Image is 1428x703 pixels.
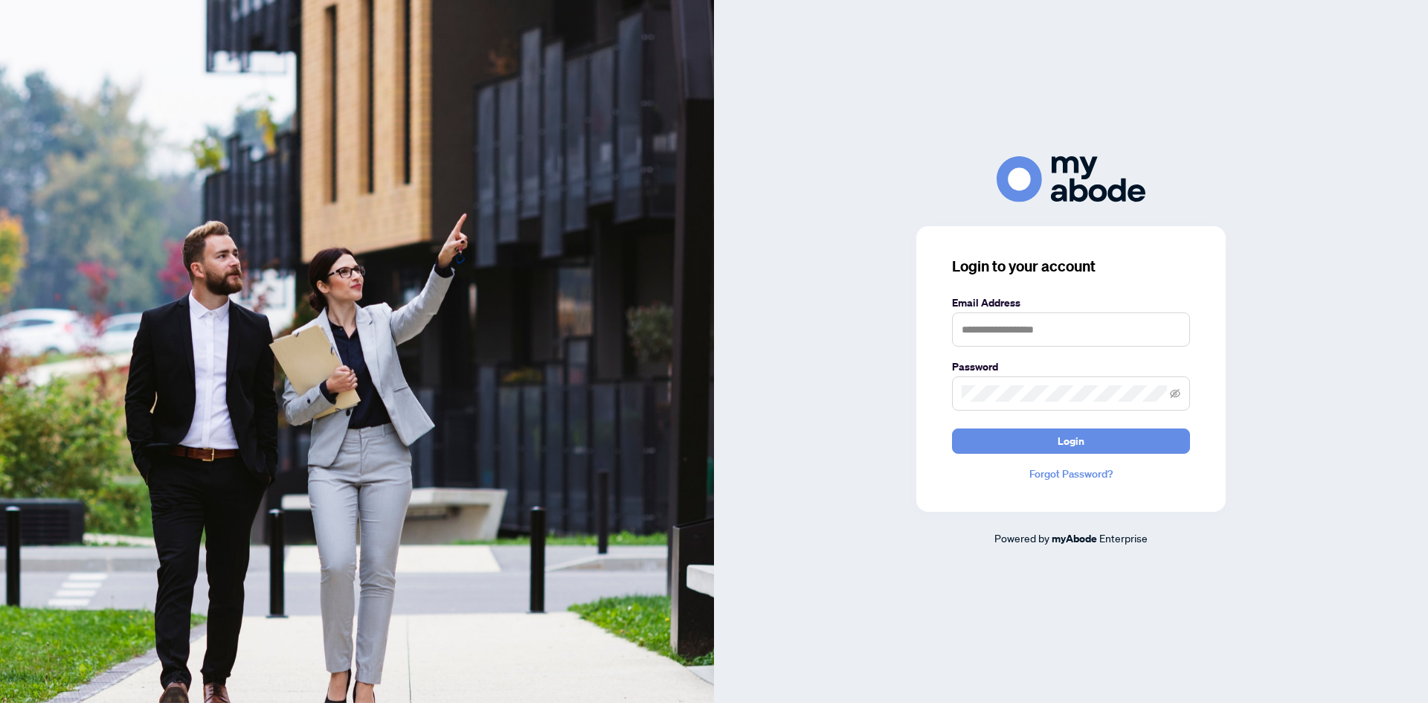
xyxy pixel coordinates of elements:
span: Enterprise [1099,531,1148,545]
label: Email Address [952,295,1190,311]
label: Password [952,359,1190,375]
span: Powered by [994,531,1049,545]
span: eye-invisible [1170,388,1180,399]
img: ma-logo [997,156,1145,202]
a: Forgot Password? [952,466,1190,482]
h3: Login to your account [952,256,1190,277]
a: myAbode [1052,530,1097,547]
span: Login [1058,429,1084,453]
button: Login [952,428,1190,454]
